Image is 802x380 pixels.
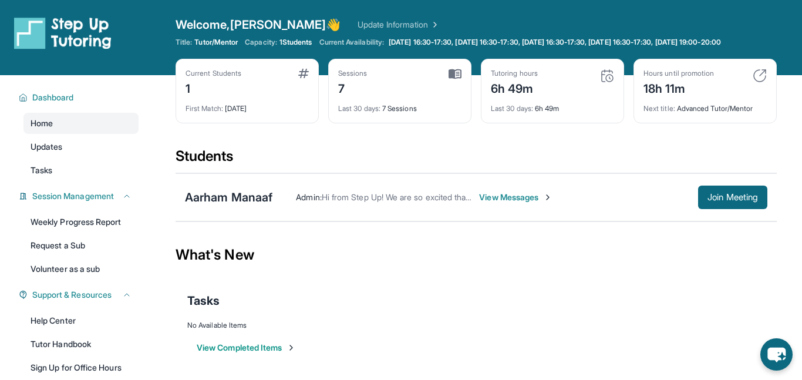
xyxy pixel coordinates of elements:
[28,289,132,301] button: Support & Resources
[643,104,675,113] span: Next title :
[491,97,614,113] div: 6h 49m
[32,190,114,202] span: Session Management
[187,321,765,330] div: No Available Items
[186,69,241,78] div: Current Students
[543,193,552,202] img: Chevron-Right
[319,38,384,47] span: Current Availability:
[298,69,309,78] img: card
[176,229,777,281] div: What's New
[600,69,614,83] img: card
[23,113,139,134] a: Home
[176,16,341,33] span: Welcome, [PERSON_NAME] 👋
[338,78,368,97] div: 7
[197,342,296,354] button: View Completed Items
[31,164,52,176] span: Tasks
[707,194,758,201] span: Join Meeting
[186,97,309,113] div: [DATE]
[14,16,112,49] img: logo
[479,191,552,203] span: View Messages
[449,69,461,79] img: card
[296,192,321,202] span: Admin :
[185,189,272,206] div: Aarham Manaaf
[23,136,139,157] a: Updates
[760,338,793,371] button: chat-button
[389,38,721,47] span: [DATE] 16:30-17:30, [DATE] 16:30-17:30, [DATE] 16:30-17:30, [DATE] 16:30-17:30, [DATE] 19:00-20:00
[31,141,63,153] span: Updates
[338,104,380,113] span: Last 30 days :
[23,334,139,355] a: Tutor Handbook
[23,258,139,280] a: Volunteer as a sub
[32,289,112,301] span: Support & Resources
[491,78,538,97] div: 6h 49m
[32,92,74,103] span: Dashboard
[491,104,533,113] span: Last 30 days :
[176,38,192,47] span: Title:
[23,310,139,331] a: Help Center
[23,235,139,256] a: Request a Sub
[186,78,241,97] div: 1
[338,97,461,113] div: 7 Sessions
[643,78,714,97] div: 18h 11m
[194,38,238,47] span: Tutor/Mentor
[338,69,368,78] div: Sessions
[31,117,53,129] span: Home
[186,104,223,113] span: First Match :
[23,211,139,233] a: Weekly Progress Report
[176,147,777,173] div: Students
[245,38,277,47] span: Capacity:
[428,19,440,31] img: Chevron Right
[187,292,220,309] span: Tasks
[753,69,767,83] img: card
[698,186,767,209] button: Join Meeting
[386,38,723,47] a: [DATE] 16:30-17:30, [DATE] 16:30-17:30, [DATE] 16:30-17:30, [DATE] 16:30-17:30, [DATE] 19:00-20:00
[23,160,139,181] a: Tasks
[491,69,538,78] div: Tutoring hours
[358,19,440,31] a: Update Information
[279,38,312,47] span: 1 Students
[23,357,139,378] a: Sign Up for Office Hours
[643,97,767,113] div: Advanced Tutor/Mentor
[28,190,132,202] button: Session Management
[643,69,714,78] div: Hours until promotion
[28,92,132,103] button: Dashboard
